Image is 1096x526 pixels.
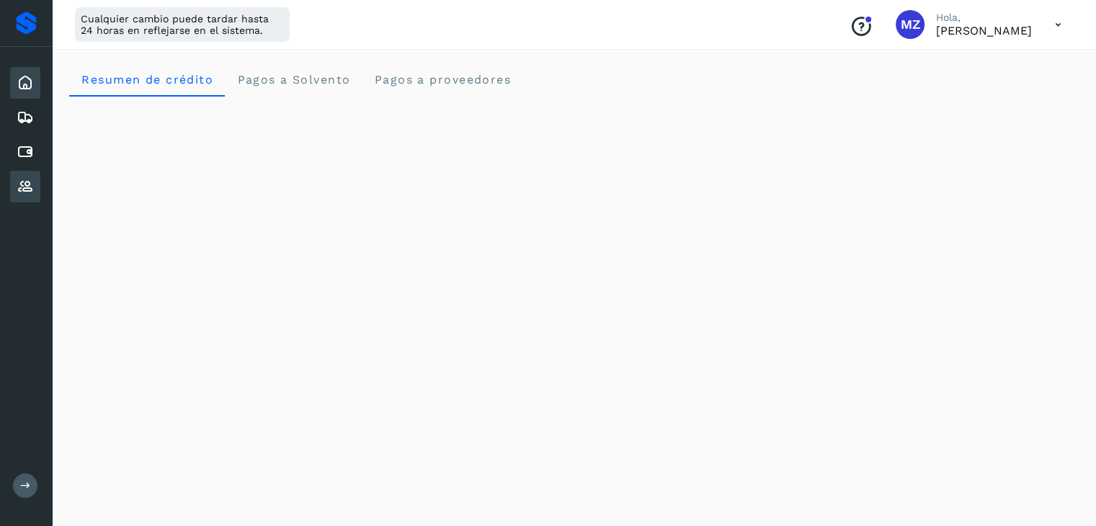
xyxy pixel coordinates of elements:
[10,171,40,202] div: Proveedores
[10,67,40,99] div: Inicio
[936,12,1032,24] p: Hola,
[10,136,40,168] div: Cuentas por pagar
[81,73,213,86] span: Resumen de crédito
[75,7,290,42] div: Cualquier cambio puede tardar hasta 24 horas en reflejarse en el sistema.
[373,73,511,86] span: Pagos a proveedores
[236,73,350,86] span: Pagos a Solvento
[10,102,40,133] div: Embarques
[936,24,1032,37] p: Mariana Zavala Uribe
